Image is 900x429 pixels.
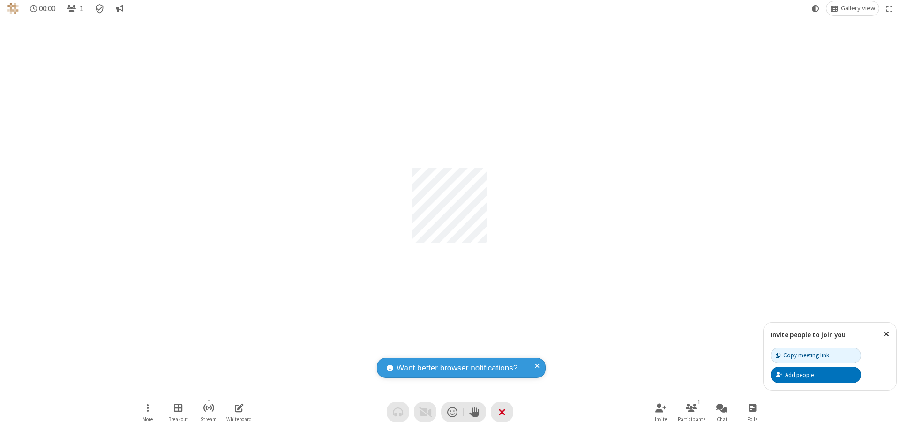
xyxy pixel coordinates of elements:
[695,398,703,407] div: 1
[655,416,667,422] span: Invite
[738,399,766,425] button: Open poll
[201,416,217,422] span: Stream
[708,399,736,425] button: Open chat
[877,323,896,346] button: Close popover
[397,362,517,374] span: Want better browser notifications?
[112,1,127,15] button: Conversation
[134,399,162,425] button: Open menu
[677,399,705,425] button: Open participant list
[80,4,83,13] span: 1
[771,367,861,383] button: Add people
[195,399,223,425] button: Start streaming
[678,416,705,422] span: Participants
[647,399,675,425] button: Invite participants (⌘+Shift+I)
[168,416,188,422] span: Breakout
[26,1,60,15] div: Timer
[142,416,153,422] span: More
[771,348,861,363] button: Copy meeting link
[883,1,897,15] button: Fullscreen
[63,1,87,15] button: Open participant list
[491,402,513,422] button: End or leave meeting
[747,416,757,422] span: Polls
[441,402,464,422] button: Send a reaction
[841,5,875,12] span: Gallery view
[414,402,436,422] button: Video
[717,416,727,422] span: Chat
[91,1,109,15] div: Meeting details Encryption enabled
[464,402,486,422] button: Raise hand
[808,1,823,15] button: Using system theme
[164,399,192,425] button: Manage Breakout Rooms
[225,399,253,425] button: Open shared whiteboard
[826,1,879,15] button: Change layout
[39,4,55,13] span: 00:00
[7,3,19,14] img: QA Selenium DO NOT DELETE OR CHANGE
[226,416,252,422] span: Whiteboard
[387,402,409,422] button: Audio problem - check your Internet connection or call by phone
[776,351,829,360] div: Copy meeting link
[771,330,846,339] label: Invite people to join you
